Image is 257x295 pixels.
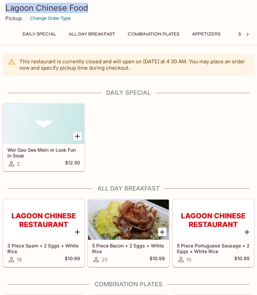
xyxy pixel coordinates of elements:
a: Wor Gau Gee Mein or Look Fun in Soup2$12.50 [3,103,84,171]
button: Combination Plates [124,29,183,39]
button: All Day Breakfast [65,29,119,39]
h5: $10.99 [149,255,165,264]
h5: 3 Piece Spam + 2 Eggs + White Rice [7,243,80,254]
h5: 5 Piece Bacon + 2 Eggs + White Rice [92,243,165,254]
h5: $10.99 [234,255,250,264]
a: 5 Piece Bacon + 2 Eggs + White Rice25$10.99 [88,199,169,267]
span: 18 [17,256,22,263]
button: Add 5 Piece Portuguese Sausage + 2 Eggs + White Rice [243,228,251,236]
a: 3 Piece Spam + 2 Eggs + White Rice18$10.99 [3,199,84,267]
button: Appetizers [188,29,224,39]
h5: Wor Gau Gee Mein or Look Fun in Soup [7,147,80,158]
span: 2 [17,161,20,167]
button: Add 3 Piece Spam + 2 Eggs + White Rice [73,228,82,236]
h5: $12.50 [65,160,80,168]
h5: $10.99 [65,255,80,264]
div: Wor Gau Gee Mein or Look Fun in Soup [3,104,84,144]
div: 3 Piece Spam + 2 Eggs + White Rice [3,200,84,240]
h5: 5 Piece Portuguese Sausage + 2 Eggs + White Rice [177,243,250,254]
div: 5 Piece Portuguese Sausage + 2 Eggs + White Rice [173,200,254,240]
span: 10 [186,256,191,263]
h3: Lagoon Chinese Food [5,3,252,13]
p: Pickup [5,15,22,21]
button: Add Wor Gau Gee Mein or Look Fun in Soup [73,132,82,140]
p: This restaurant is currently closed and will open on [DATE] at 4:30 AM . You may place an order n... [19,58,249,71]
button: Change Order Type [27,13,74,23]
a: 5 Piece Portuguese Sausage + 2 Eggs + White Rice10$10.99 [173,199,254,267]
span: 25 [102,256,108,263]
h4: All Day Breakfast [3,185,254,192]
button: Daily Special [19,29,60,39]
div: 5 Piece Bacon + 2 Eggs + White Rice [88,200,169,240]
h4: Combination Plates [3,281,254,288]
h4: Daily Special [3,89,254,96]
button: Add 5 Piece Bacon + 2 Eggs + White Rice [158,228,167,236]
